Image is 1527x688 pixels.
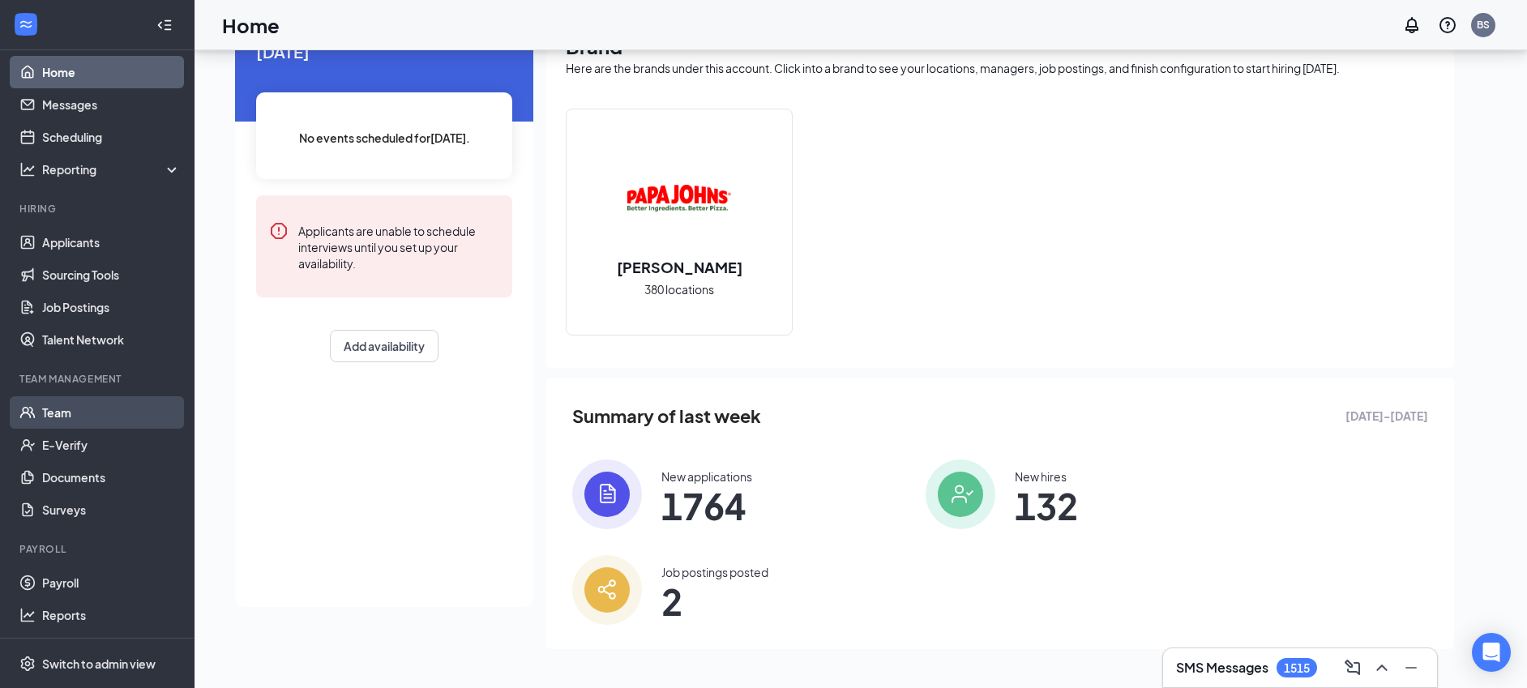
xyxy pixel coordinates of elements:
[42,429,181,461] a: E-Verify
[661,564,768,580] div: Job postings posted
[42,161,182,177] div: Reporting
[269,221,289,241] svg: Error
[1015,491,1078,520] span: 132
[19,655,36,671] svg: Settings
[1343,658,1362,677] svg: ComposeMessage
[42,396,181,429] a: Team
[1402,15,1422,35] svg: Notifications
[1015,468,1078,485] div: New hires
[42,494,181,526] a: Surveys
[1438,15,1457,35] svg: QuestionInfo
[1477,18,1490,32] div: BS
[644,280,714,298] span: 380 locations
[42,226,181,259] a: Applicants
[222,11,280,39] h1: Home
[566,60,1435,76] div: Here are the brands under this account. Click into a brand to see your locations, managers, job p...
[1372,658,1392,677] svg: ChevronUp
[42,461,181,494] a: Documents
[19,202,178,216] div: Hiring
[1472,633,1511,672] div: Open Intercom Messenger
[1284,661,1310,675] div: 1515
[299,129,470,147] span: No events scheduled for [DATE] .
[156,16,173,32] svg: Collapse
[601,257,759,277] h2: [PERSON_NAME]
[572,555,642,625] img: icon
[19,542,178,556] div: Payroll
[256,39,512,64] span: [DATE]
[19,372,178,386] div: Team Management
[42,56,181,88] a: Home
[572,459,642,529] img: icon
[1401,658,1421,677] svg: Minimize
[18,16,34,32] svg: WorkstreamLogo
[572,402,761,430] span: Summary of last week
[1369,655,1395,681] button: ChevronUp
[661,468,752,485] div: New applications
[330,330,438,362] button: Add availability
[1340,655,1366,681] button: ComposeMessage
[42,566,181,599] a: Payroll
[661,587,768,616] span: 2
[1345,407,1428,425] span: [DATE] - [DATE]
[627,147,731,250] img: Papa Johns
[1176,659,1268,677] h3: SMS Messages
[42,655,156,671] div: Switch to admin view
[42,121,181,153] a: Scheduling
[926,459,995,529] img: icon
[1398,655,1424,681] button: Minimize
[42,323,181,356] a: Talent Network
[19,161,36,177] svg: Analysis
[42,599,181,631] a: Reports
[661,491,752,520] span: 1764
[42,259,181,291] a: Sourcing Tools
[42,291,181,323] a: Job Postings
[42,88,181,121] a: Messages
[298,221,499,271] div: Applicants are unable to schedule interviews until you set up your availability.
